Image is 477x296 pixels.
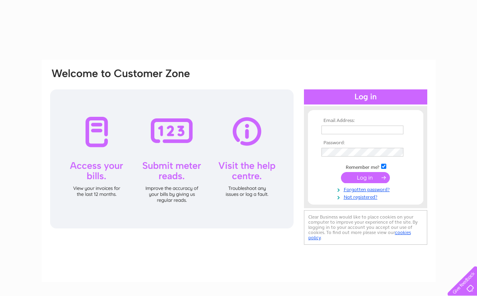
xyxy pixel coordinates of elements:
a: Forgotten password? [321,185,412,193]
a: Not registered? [321,193,412,200]
div: Clear Business would like to place cookies on your computer to improve your experience of the sit... [304,210,427,245]
td: Remember me? [319,163,412,170]
th: Email Address: [319,118,412,124]
a: cookies policy [308,230,411,240]
input: Submit [341,172,390,183]
th: Password: [319,140,412,146]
